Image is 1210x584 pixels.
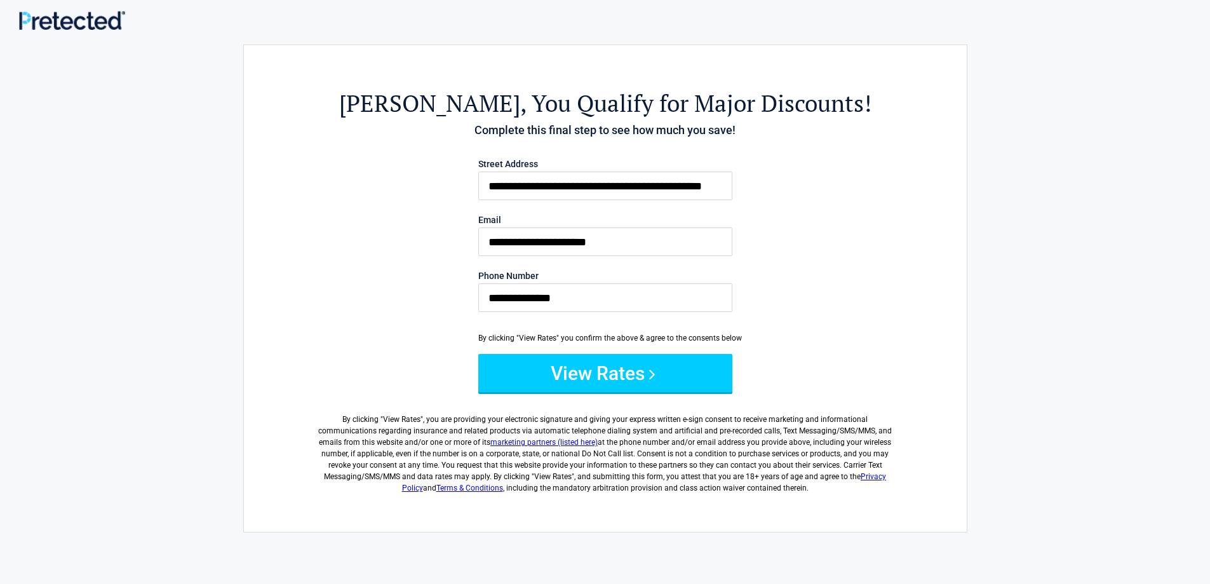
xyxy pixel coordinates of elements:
img: Main Logo [19,11,125,30]
label: By clicking " ", you are providing your electronic signature and giving your express written e-si... [314,404,897,494]
a: Terms & Conditions [436,484,503,492]
label: Phone Number [478,271,732,280]
label: Street Address [478,160,732,168]
h4: Complete this final step to see how much you save! [314,122,897,139]
span: [PERSON_NAME] [339,88,520,119]
h2: , You Qualify for Major Discounts! [314,88,897,119]
div: By clicking "View Rates" you confirm the above & agree to the consents below [478,332,732,344]
button: View Rates [478,354,732,392]
span: View Rates [383,415,420,424]
a: marketing partners (listed here) [490,438,598,447]
label: Email [478,215,732,224]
